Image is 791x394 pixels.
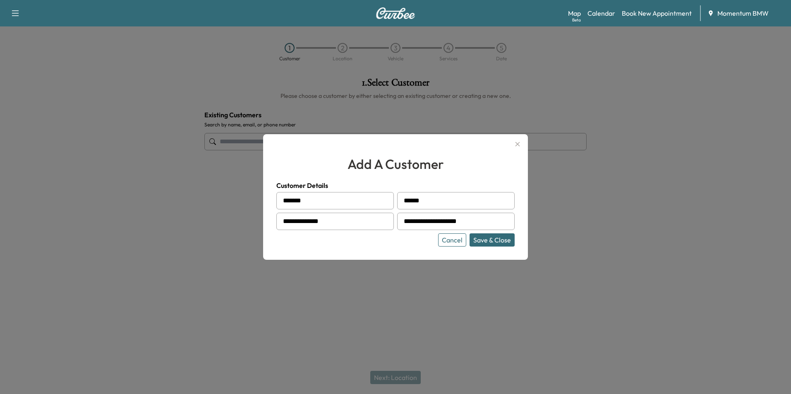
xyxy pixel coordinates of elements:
[572,17,581,23] div: Beta
[587,8,615,18] a: Calendar
[276,154,515,174] h2: add a customer
[438,233,466,247] button: Cancel
[276,180,515,190] h4: Customer Details
[622,8,692,18] a: Book New Appointment
[717,8,769,18] span: Momentum BMW
[470,233,515,247] button: Save & Close
[568,8,581,18] a: MapBeta
[376,7,415,19] img: Curbee Logo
